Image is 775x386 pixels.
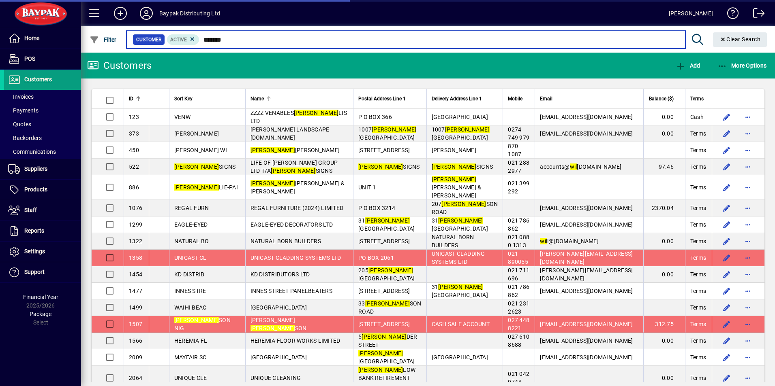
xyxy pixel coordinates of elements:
span: [PERSON_NAME] SON [250,317,307,331]
a: Reports [4,221,81,241]
em: [PERSON_NAME] [250,147,295,153]
a: Payments [4,104,81,117]
span: Customer [136,36,161,44]
td: 0.00 [643,125,685,142]
span: 1477 [129,288,142,294]
button: More options [741,181,754,194]
span: Backorders [8,135,42,141]
span: [PERSON_NAME] [250,147,340,153]
span: Terms [690,353,706,361]
button: Edit [720,284,733,297]
span: Postal Address Line 1 [358,94,406,103]
em: [PERSON_NAME] [365,217,410,224]
button: Edit [720,144,733,157]
span: 1299 [129,221,142,228]
span: P O BOX 3214 [358,205,395,211]
button: Edit [720,127,733,140]
span: PO BOX 2061 [358,255,394,261]
span: Terms [690,94,704,103]
div: Baypak Distributing Ltd [159,7,220,20]
span: [PERSON_NAME] WI [174,147,227,153]
span: EAGLE-EYED DECORATORS LTD [250,221,333,228]
em: [PERSON_NAME] [271,168,315,174]
span: 1566 [129,337,142,344]
button: Profile [133,6,159,21]
span: [STREET_ADDRESS] [358,288,410,294]
span: Email [540,94,552,103]
td: 0.00 [643,109,685,125]
span: P O BOX 366 [358,114,392,120]
span: Terms [690,221,706,229]
div: Mobile [508,94,530,103]
span: SON NIG [174,317,231,331]
button: Clear [713,32,767,47]
span: [EMAIL_ADDRESS][DOMAIN_NAME] [540,114,633,120]
button: More options [741,218,754,231]
a: Suppliers [4,159,81,179]
em: [PERSON_NAME] [250,325,295,331]
button: More options [741,351,754,364]
span: UNICAST CL [174,255,207,261]
button: Edit [720,235,733,248]
span: [GEOGRAPHIC_DATA] [432,354,488,361]
button: More Options [715,58,769,73]
span: Terms [690,204,706,212]
em: wil [540,238,547,244]
button: More options [741,334,754,347]
span: SIGNS [432,163,493,170]
td: 0.00 [643,333,685,349]
span: UNICAST CLADDING SYSTEMS LTD [432,250,485,265]
span: Add [676,62,700,69]
span: 31 [GEOGRAPHIC_DATA] [358,217,415,232]
span: 1358 [129,255,142,261]
a: Quotes [4,117,81,131]
span: [STREET_ADDRESS] [358,238,410,244]
span: Settings [24,248,45,255]
button: Edit [720,251,733,264]
button: Edit [720,110,733,123]
span: 021 786 862 [508,284,529,298]
span: WAIHI BEAC [174,304,207,311]
button: More options [741,127,754,140]
span: ID [129,94,133,103]
em: [PERSON_NAME] [372,126,416,133]
td: 2370.04 [643,200,685,216]
span: [GEOGRAPHIC_DATA] [250,304,307,311]
span: Delivery Address Line 1 [432,94,482,103]
em: [PERSON_NAME] [438,284,483,290]
span: 31 [GEOGRAPHIC_DATA] [432,217,488,232]
em: [PERSON_NAME] [174,184,219,191]
span: EAGLE-EYED [174,221,208,228]
em: [PERSON_NAME] [432,176,476,182]
span: Terms [690,303,706,312]
div: ID [129,94,144,103]
span: HEREMIA FLOOR WORKS LIMITED [250,337,340,344]
span: KD DISTRIBUTORS LTD [250,271,310,278]
span: UNICAST CLADDING SYSTEMS LTD [250,255,341,261]
span: 027 448 8221 [508,317,529,331]
span: UNIT 1 [358,184,376,191]
span: Package [30,311,51,317]
a: Products [4,180,81,200]
span: [GEOGRAPHIC_DATA] [432,114,488,120]
span: 021 042 9744 [508,371,529,385]
em: [PERSON_NAME] [174,163,219,170]
span: 31 [GEOGRAPHIC_DATA] [432,284,488,298]
button: More options [741,268,754,281]
div: Name [250,94,348,103]
em: [PERSON_NAME] [362,333,406,340]
td: 0.00 [643,233,685,250]
em: [PERSON_NAME] [432,163,476,170]
a: Settings [4,242,81,262]
span: Terms [690,320,706,328]
span: CASH SALE ACCOUNT [432,321,490,327]
span: 2064 [129,375,142,381]
span: Communications [8,148,56,155]
span: [PERSON_NAME] & [PERSON_NAME] [432,176,482,199]
button: Edit [720,301,733,314]
button: Edit [720,351,733,364]
span: Terms [690,270,706,278]
div: Balance ($) [649,94,681,103]
span: REGAL FURNITURE (2024) LIMITED [250,205,344,211]
a: Communications [4,145,81,159]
